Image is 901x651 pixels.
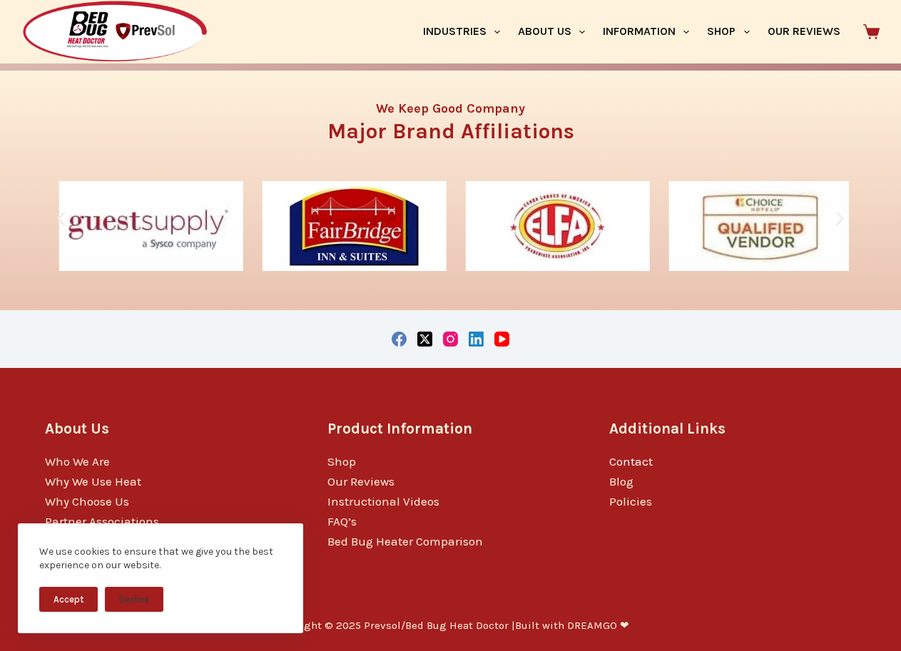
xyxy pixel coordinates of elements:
a: Shop [327,454,356,468]
a: Built with DREAMGO ❤ [515,619,629,632]
div: We use cookies to ensure that we give you the best experience on our website. [39,545,282,573]
a: Our Reviews [327,474,394,488]
a: FAQ’s [327,514,357,528]
h3: About Us [45,418,292,440]
a: Why We Use Heat [45,474,141,488]
a: Who We Are [45,454,110,468]
p: Copyright © 2025 Prevsol/Bed Bug Heat Doctor | [273,619,629,633]
a: Instructional Videos [327,494,439,508]
a: Why Choose Us [45,494,129,508]
button: Decline [105,587,163,612]
a: Blog [609,474,633,488]
div: 4 / 10 [52,174,250,285]
button: Accept [39,587,98,612]
div: 6 / 10 [459,174,657,285]
h3: Additional Links [609,418,856,440]
h3: Major Brand Affiliations [59,121,842,142]
a: Policies [609,494,652,508]
a: LinkedIn [469,332,484,347]
a: X (Twitter) [417,332,432,347]
a: Contact [609,454,653,468]
a: Facebook [392,332,407,347]
button: Open LiveChat chat widget [11,6,54,48]
div: Next slide [831,210,849,228]
div: 5 / 10 [255,174,454,285]
div: 7 / 10 [661,174,860,285]
a: YouTube [494,332,509,347]
div: Previous slide [52,210,70,228]
h3: Product Information [327,418,574,440]
a: Instagram [443,332,458,347]
a: Bed Bug Heater Comparison [327,534,483,548]
h4: We Keep Good Company [59,102,842,115]
a: Partner Associations [45,514,159,528]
